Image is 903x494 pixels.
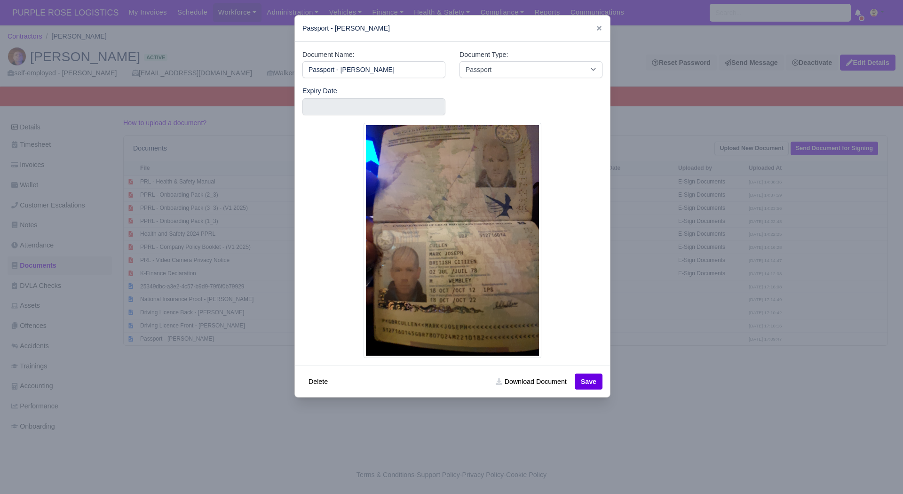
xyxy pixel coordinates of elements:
[459,49,508,60] label: Document Type:
[856,449,903,494] iframe: Chat Widget
[575,374,602,390] button: Save
[295,16,610,42] div: Passport - [PERSON_NAME]
[302,49,355,60] label: Document Name:
[490,374,572,390] a: Download Document
[302,374,334,390] button: Delete
[302,86,337,96] label: Expiry Date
